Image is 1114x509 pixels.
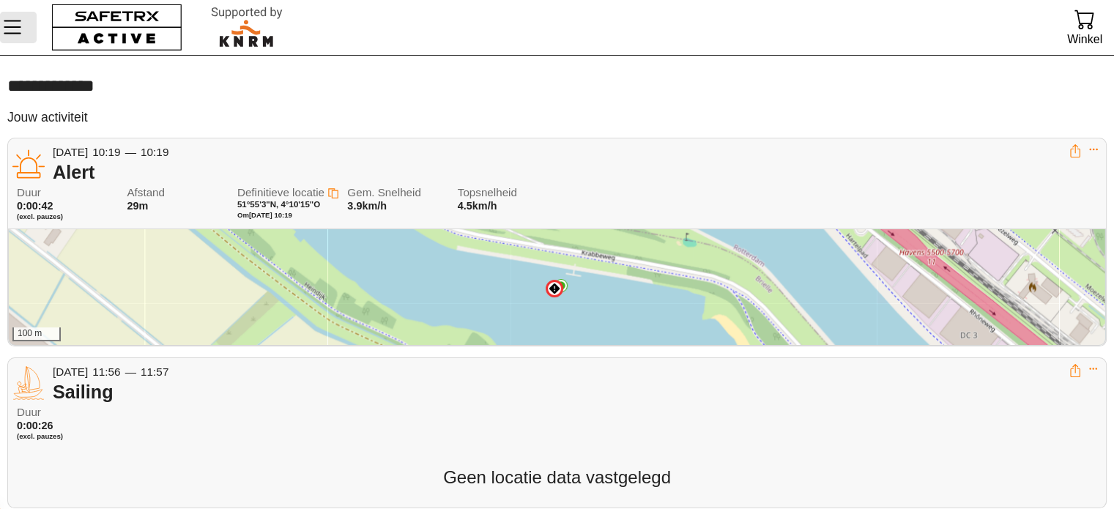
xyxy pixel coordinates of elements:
[127,187,220,199] span: Afstand
[125,146,136,158] span: —
[347,200,387,212] span: 3.9km/h
[141,365,168,378] span: 11:57
[17,187,111,199] span: Duur
[194,4,300,51] img: RescueLogo.svg
[17,406,111,419] span: Duur
[53,381,1069,403] div: Sailing
[12,147,45,181] img: ALERT.svg
[7,109,88,126] h5: Jouw activiteit
[1088,144,1099,155] button: Expand
[12,327,61,341] div: 100 m
[92,365,120,378] span: 11:56
[549,283,560,294] img: MANUAL.svg
[92,146,120,158] span: 10:19
[17,212,111,221] span: (excl. pauzes)
[53,161,1069,183] div: Alert
[17,432,111,441] span: (excl. pauzes)
[1088,364,1099,374] button: Expand
[347,187,441,199] span: Gem. Snelheid
[554,279,568,292] img: PathEnd.svg
[458,200,497,212] span: 4.5km/h
[237,186,324,198] span: Definitieve locatie
[53,146,88,158] span: [DATE]
[17,200,53,212] span: 0:00:42
[1067,29,1102,49] div: Winkel
[17,420,53,431] span: 0:00:26
[237,200,320,209] span: 51°55'3"N, 4°10'15"O
[53,365,88,378] span: [DATE]
[443,467,671,487] span: Geen locatie data vastgelegd
[237,211,292,219] span: Om [DATE] 10:19
[12,366,45,400] img: SAILING.svg
[125,365,136,378] span: —
[141,146,168,158] span: 10:19
[127,200,148,212] span: 29m
[458,187,552,199] span: Topsnelheid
